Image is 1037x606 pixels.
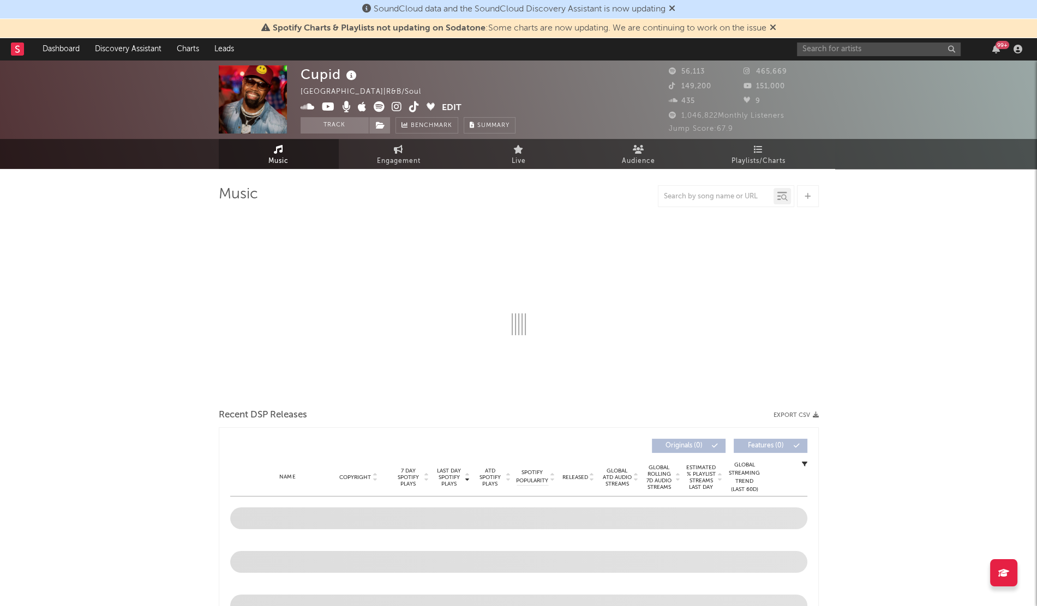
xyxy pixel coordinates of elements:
[464,117,515,134] button: Summary
[35,38,87,60] a: Dashboard
[622,155,655,168] span: Audience
[273,24,766,33] span: : Some charts are now updating. We are continuing to work on the issue
[411,119,452,132] span: Benchmark
[644,464,674,490] span: Global Rolling 7D Audio Streams
[435,468,464,487] span: Last Day Spotify Plays
[476,468,505,487] span: ATD Spotify Plays
[669,98,695,105] span: 435
[992,45,1000,53] button: 99+
[669,112,784,119] span: 1,046,822 Monthly Listeners
[512,155,526,168] span: Live
[207,38,242,60] a: Leads
[728,461,761,494] div: Global Streaming Trend (Last 60D)
[516,469,548,485] span: Spotify Popularity
[669,5,675,14] span: Dismiss
[252,473,323,481] div: Name
[669,125,733,132] span: Jump Score: 67.9
[699,139,819,169] a: Playlists/Charts
[774,412,819,419] button: Export CSV
[659,443,709,449] span: Originals ( 0 )
[744,83,785,90] span: 151,000
[732,155,786,168] span: Playlists/Charts
[301,86,434,99] div: [GEOGRAPHIC_DATA] | R&B/Soul
[339,474,371,481] span: Copyright
[268,155,289,168] span: Music
[442,101,461,115] button: Edit
[579,139,699,169] a: Audience
[686,464,716,490] span: Estimated % Playlist Streams Last Day
[770,24,776,33] span: Dismiss
[394,468,423,487] span: 7 Day Spotify Plays
[377,155,421,168] span: Engagement
[477,123,509,129] span: Summary
[741,443,791,449] span: Features ( 0 )
[744,98,760,105] span: 9
[273,24,485,33] span: Spotify Charts & Playlists not updating on Sodatone
[169,38,207,60] a: Charts
[734,439,807,453] button: Features(0)
[339,139,459,169] a: Engagement
[219,139,339,169] a: Music
[301,65,359,83] div: Cupid
[219,409,307,422] span: Recent DSP Releases
[996,41,1009,49] div: 99 +
[459,139,579,169] a: Live
[669,68,705,75] span: 56,113
[374,5,666,14] span: SoundCloud data and the SoundCloud Discovery Assistant is now updating
[562,474,588,481] span: Released
[301,117,369,134] button: Track
[652,439,726,453] button: Originals(0)
[744,68,787,75] span: 465,669
[797,43,961,56] input: Search for artists
[395,117,458,134] a: Benchmark
[669,83,711,90] span: 149,200
[658,192,774,201] input: Search by song name or URL
[87,38,169,60] a: Discovery Assistant
[602,468,632,487] span: Global ATD Audio Streams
